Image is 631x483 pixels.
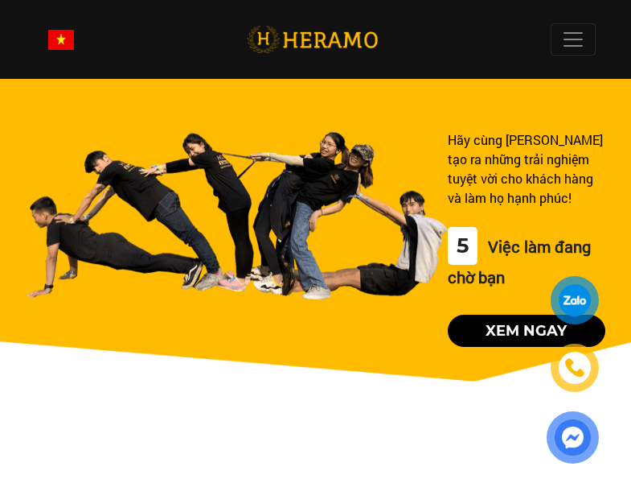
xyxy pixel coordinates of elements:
img: phone-icon [566,359,584,377]
img: banner [26,130,448,300]
button: Xem ngay [448,315,605,347]
div: 5 [448,227,477,265]
div: Hãy cùng [PERSON_NAME] tạo ra những trải nghiệm tuyệt vời cho khách hàng và làm họ hạnh phúc! [448,130,605,208]
img: logo [247,23,378,56]
img: vn-flag.png [48,30,74,50]
a: phone-icon [553,346,596,390]
span: Việc làm đang chờ bạn [448,236,591,287]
